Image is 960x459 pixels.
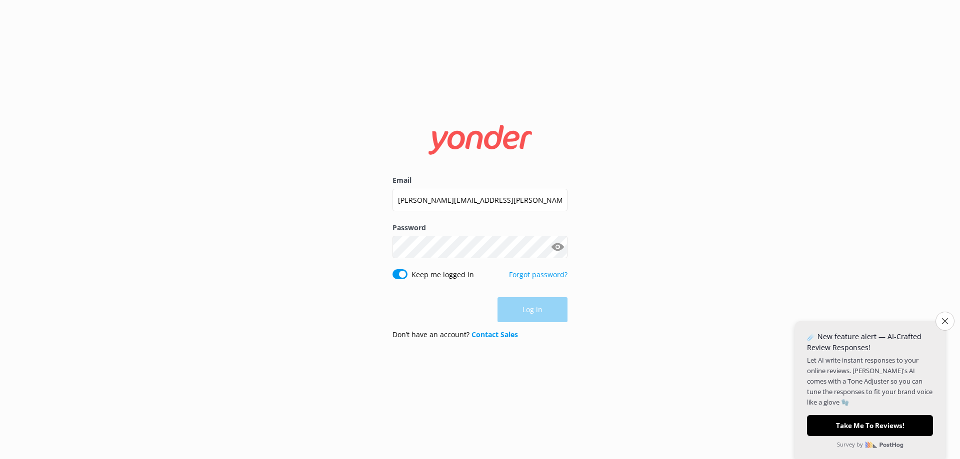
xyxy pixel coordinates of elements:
button: Show password [547,237,567,257]
a: Forgot password? [509,270,567,279]
label: Keep me logged in [411,269,474,280]
input: user@emailaddress.com [392,189,567,211]
label: Email [392,175,567,186]
p: Don’t have an account? [392,329,518,340]
label: Password [392,222,567,233]
a: Contact Sales [471,330,518,339]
